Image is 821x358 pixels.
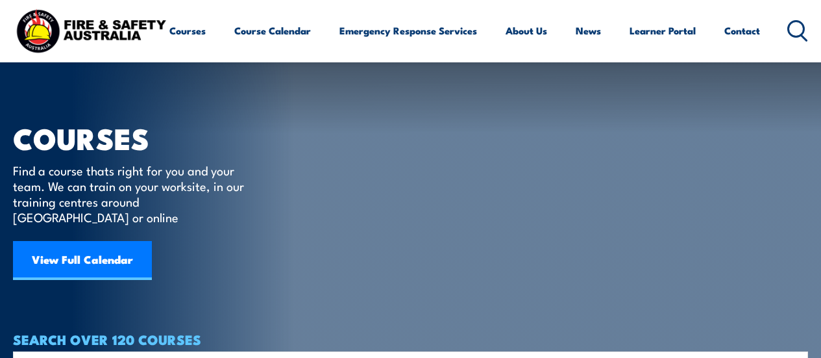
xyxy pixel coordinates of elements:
a: News [576,15,601,46]
a: Contact [724,15,760,46]
a: Courses [169,15,206,46]
a: About Us [506,15,547,46]
a: Learner Portal [630,15,696,46]
p: Find a course thats right for you and your team. We can train on your worksite, in our training c... [13,162,250,225]
h4: SEARCH OVER 120 COURSES [13,332,808,346]
a: View Full Calendar [13,241,152,280]
a: Course Calendar [234,15,311,46]
h1: COURSES [13,125,263,150]
a: Emergency Response Services [339,15,477,46]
